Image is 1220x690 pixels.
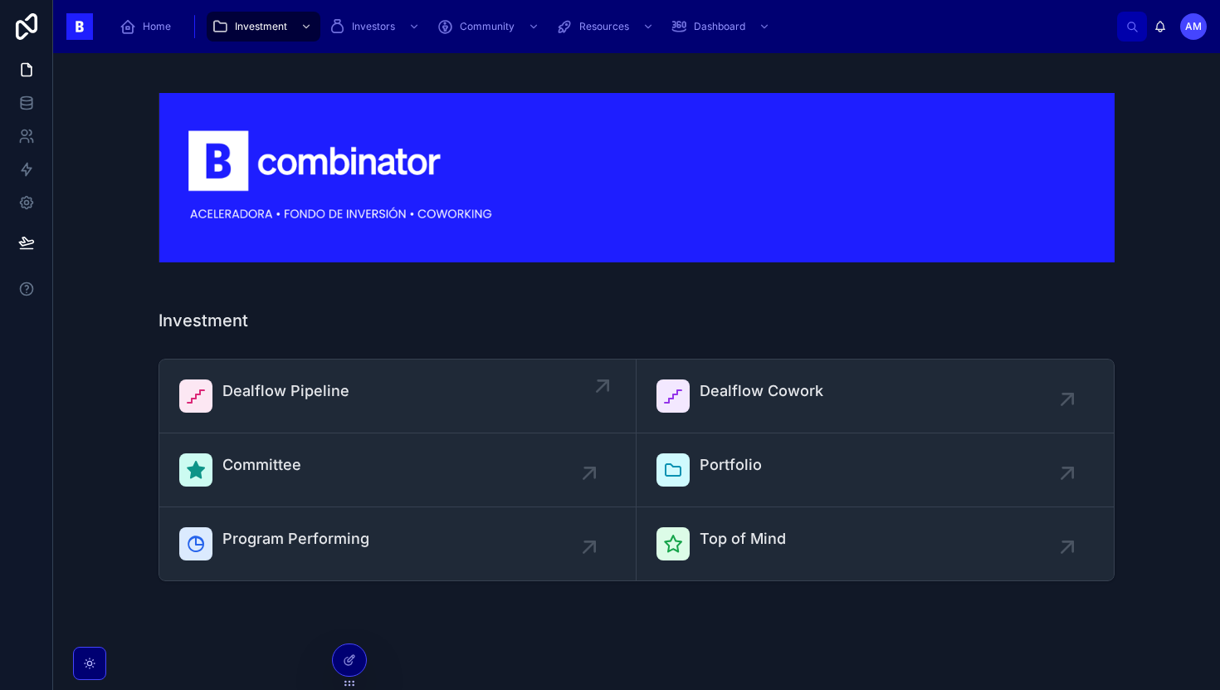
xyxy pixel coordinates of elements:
span: Home [143,20,171,33]
span: Dealflow Pipeline [222,379,349,403]
a: Investment [207,12,320,42]
span: Resources [579,20,629,33]
span: Top of Mind [700,527,786,551]
a: Dealflow Cowork [637,360,1114,433]
a: Top of Mind [637,507,1114,580]
span: Community [460,20,515,33]
a: Program Performing [159,507,637,580]
img: App logo [66,13,93,40]
a: Home [115,12,183,42]
a: Investors [324,12,428,42]
div: scrollable content [106,8,1117,45]
a: Community [432,12,548,42]
h1: Investment [159,309,248,332]
span: Investment [235,20,287,33]
span: Program Performing [222,527,369,551]
span: Committee [222,453,301,477]
span: Investors [352,20,395,33]
img: 18590-Captura-de-Pantalla-2024-03-07-a-las-17.49.44.png [159,93,1115,262]
span: AM [1185,20,1202,33]
a: Dealflow Pipeline [159,360,637,433]
span: Dealflow Cowork [700,379,823,403]
a: Committee [159,433,637,507]
a: Portfolio [637,433,1114,507]
span: Dashboard [694,20,745,33]
a: Resources [551,12,662,42]
span: Portfolio [700,453,762,477]
a: Dashboard [666,12,778,42]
